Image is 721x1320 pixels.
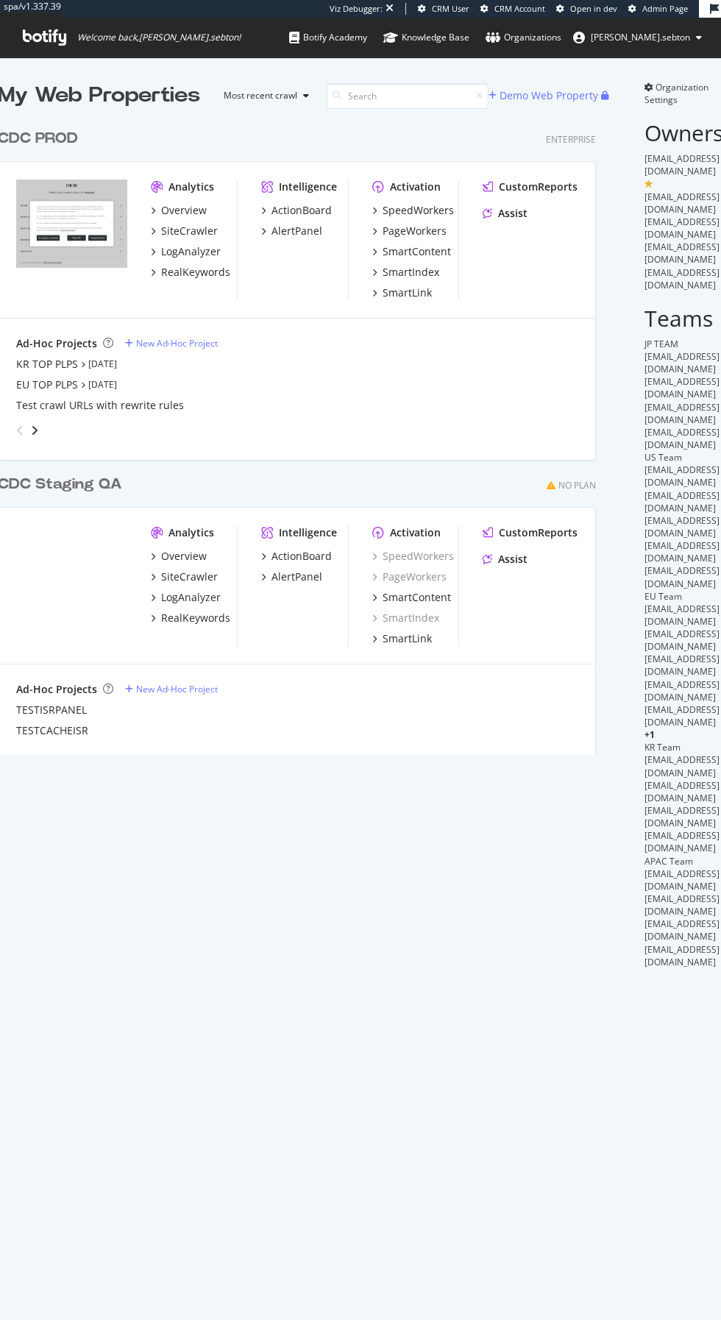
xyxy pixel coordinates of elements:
a: AlertPanel [261,569,322,584]
div: New Ad-Hoc Project [136,683,218,695]
a: SpeedWorkers [372,549,454,564]
a: ActionBoard [261,549,332,564]
span: [EMAIL_ADDRESS][DOMAIN_NAME] [644,266,720,291]
a: ActionBoard [261,203,332,218]
div: Organizations [486,30,561,45]
div: Activation [390,180,441,194]
span: [EMAIL_ADDRESS][DOMAIN_NAME] [644,191,720,216]
a: Test crawl URLs with rewrite rules [16,398,184,413]
div: angle-left [10,419,29,442]
a: LogAnalyzer [151,590,221,605]
div: SmartLink [383,631,432,646]
a: SmartContent [372,244,451,259]
div: ActionBoard [271,549,332,564]
a: PageWorkers [372,569,447,584]
a: New Ad-Hoc Project [125,683,218,695]
a: RealKeywords [151,265,230,280]
a: SmartLink [372,285,432,300]
a: SpeedWorkers [372,203,454,218]
span: + 1 [644,728,655,741]
span: [EMAIL_ADDRESS][DOMAIN_NAME] [644,628,720,653]
div: LogAnalyzer [161,244,221,259]
span: [EMAIL_ADDRESS][DOMAIN_NAME] [644,867,720,893]
span: [EMAIL_ADDRESS][DOMAIN_NAME] [644,753,720,778]
div: KR TOP PLPS [16,357,78,372]
div: SmartContent [383,244,451,259]
div: angle-right [29,423,40,438]
a: Overview [151,549,207,564]
div: Activation [390,525,441,540]
div: Assist [498,552,528,567]
span: [EMAIL_ADDRESS][DOMAIN_NAME] [644,703,720,728]
div: LogAnalyzer [161,590,221,605]
span: [EMAIL_ADDRESS][DOMAIN_NAME] [644,678,720,703]
span: CRM User [432,3,469,14]
a: LogAnalyzer [151,244,221,259]
div: Knowledge Base [383,30,469,45]
span: [EMAIL_ADDRESS][DOMAIN_NAME] [644,779,720,804]
div: PageWorkers [383,224,447,238]
a: RealKeywords [151,611,230,625]
a: SiteCrawler [151,224,218,238]
img: https://hidden-production-fashion.dior.com/ [16,525,127,614]
a: CRM Account [480,3,545,15]
div: Assist [498,206,528,221]
span: Organization Settings [644,81,708,106]
span: [EMAIL_ADDRESS][DOMAIN_NAME] [644,426,720,451]
span: [EMAIL_ADDRESS][DOMAIN_NAME] [644,918,720,943]
a: [DATE] [88,358,117,370]
div: Ad-Hoc Projects [16,336,97,351]
div: Viz Debugger: [330,3,383,15]
span: [EMAIL_ADDRESS][DOMAIN_NAME] [644,564,720,589]
button: Demo Web Property [489,84,601,107]
a: SiteCrawler [151,569,218,584]
div: RealKeywords [161,265,230,280]
div: SmartContent [383,590,451,605]
div: Analytics [168,525,214,540]
div: SiteCrawler [161,569,218,584]
img: www.dior.com [16,180,127,268]
a: SmartIndex [372,611,439,625]
div: Most recent crawl [224,91,297,100]
a: SmartContent [372,590,451,605]
a: TESTISRPANEL [16,703,87,717]
a: Assist [483,206,528,221]
span: Open in dev [570,3,617,14]
span: [EMAIL_ADDRESS][DOMAIN_NAME] [644,464,720,489]
a: New Ad-Hoc Project [125,337,218,349]
a: Assist [483,552,528,567]
a: CustomReports [483,180,578,194]
span: [EMAIL_ADDRESS][DOMAIN_NAME] [644,829,720,854]
a: Open in dev [556,3,617,15]
span: [EMAIL_ADDRESS][DOMAIN_NAME] [644,653,720,678]
div: No Plan [558,479,596,492]
div: AlertPanel [271,224,322,238]
div: Overview [161,549,207,564]
div: ActionBoard [271,203,332,218]
a: Knowledge Base [383,18,469,57]
span: [EMAIL_ADDRESS][DOMAIN_NAME] [644,241,720,266]
div: Enterprise [546,133,596,146]
div: SmartIndex [383,265,439,280]
span: [EMAIL_ADDRESS][DOMAIN_NAME] [644,216,720,241]
span: [EMAIL_ADDRESS][DOMAIN_NAME] [644,514,720,539]
a: SmartLink [372,631,432,646]
div: EU TOP PLPS [16,377,78,392]
span: [EMAIL_ADDRESS][DOMAIN_NAME] [644,350,720,375]
a: [DATE] [88,378,117,391]
span: [EMAIL_ADDRESS][DOMAIN_NAME] [644,603,720,628]
div: Intelligence [279,180,337,194]
div: Demo Web Property [500,88,598,103]
div: Overview [161,203,207,218]
div: SiteCrawler [161,224,218,238]
div: New Ad-Hoc Project [136,337,218,349]
span: anne.sebton [591,31,690,43]
div: Ad-Hoc Projects [16,682,97,697]
div: RealKeywords [161,611,230,625]
a: SmartIndex [372,265,439,280]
